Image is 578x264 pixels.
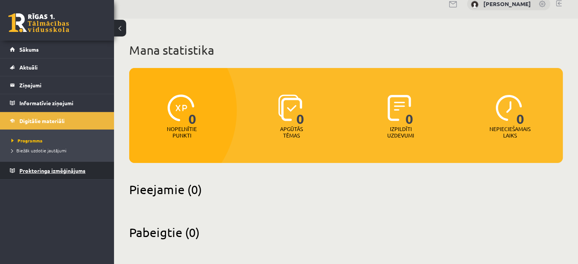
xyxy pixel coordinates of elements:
a: Aktuāli [10,58,105,76]
span: 0 [405,95,413,126]
img: icon-learned-topics-4a711ccc23c960034f471b6e78daf4a3bad4a20eaf4de84257b87e66633f6470.svg [278,95,302,121]
span: Proktoringa izmēģinājums [19,167,86,174]
p: Nopelnītie punkti [167,126,197,139]
img: icon-completed-tasks-ad58ae20a441b2904462921112bc710f1caf180af7a3daa7317a5a94f2d26646.svg [388,95,411,121]
a: Proktoringa izmēģinājums [10,162,105,179]
a: Rīgas 1. Tālmācības vidusskola [8,13,69,32]
p: Izpildīti uzdevumi [386,126,415,139]
span: 0 [188,95,196,126]
a: Biežāk uzdotie jautājumi [11,147,106,154]
span: 0 [516,95,524,126]
legend: Ziņojumi [19,76,105,94]
span: Programma [11,138,43,144]
span: Biežāk uzdotie jautājumi [11,147,67,153]
h1: Mana statistika [129,43,563,58]
p: Apgūtās tēmas [277,126,306,139]
span: Aktuāli [19,64,38,71]
h2: Pabeigtie (0) [129,225,563,240]
span: Sākums [19,46,39,53]
a: Programma [11,137,106,144]
img: Artūrs Āboliņš [471,1,478,8]
h2: Pieejamie (0) [129,182,563,197]
a: Sākums [10,41,105,58]
a: Informatīvie ziņojumi [10,94,105,112]
img: icon-clock-7be60019b62300814b6bd22b8e044499b485619524d84068768e800edab66f18.svg [496,95,522,121]
a: Digitālie materiāli [10,112,105,130]
span: Digitālie materiāli [19,117,65,124]
span: 0 [296,95,304,126]
legend: Informatīvie ziņojumi [19,94,105,112]
img: icon-xp-0682a9bc20223a9ccc6f5883a126b849a74cddfe5390d2b41b4391c66f2066e7.svg [168,95,194,121]
p: Nepieciešamais laiks [489,126,530,139]
a: Ziņojumi [10,76,105,94]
